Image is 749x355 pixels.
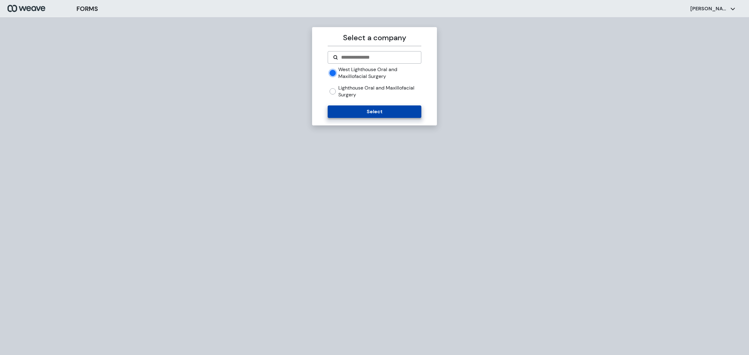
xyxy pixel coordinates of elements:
p: Select a company [328,32,421,43]
label: Lighthouse Oral and Maxillofacial Surgery [338,85,421,98]
button: Select [328,105,421,118]
p: [PERSON_NAME] [690,5,728,12]
label: West Lighthouse Oral and Maxillofacial Surgery [338,66,421,80]
h3: FORMS [76,4,98,13]
input: Search [340,54,416,61]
